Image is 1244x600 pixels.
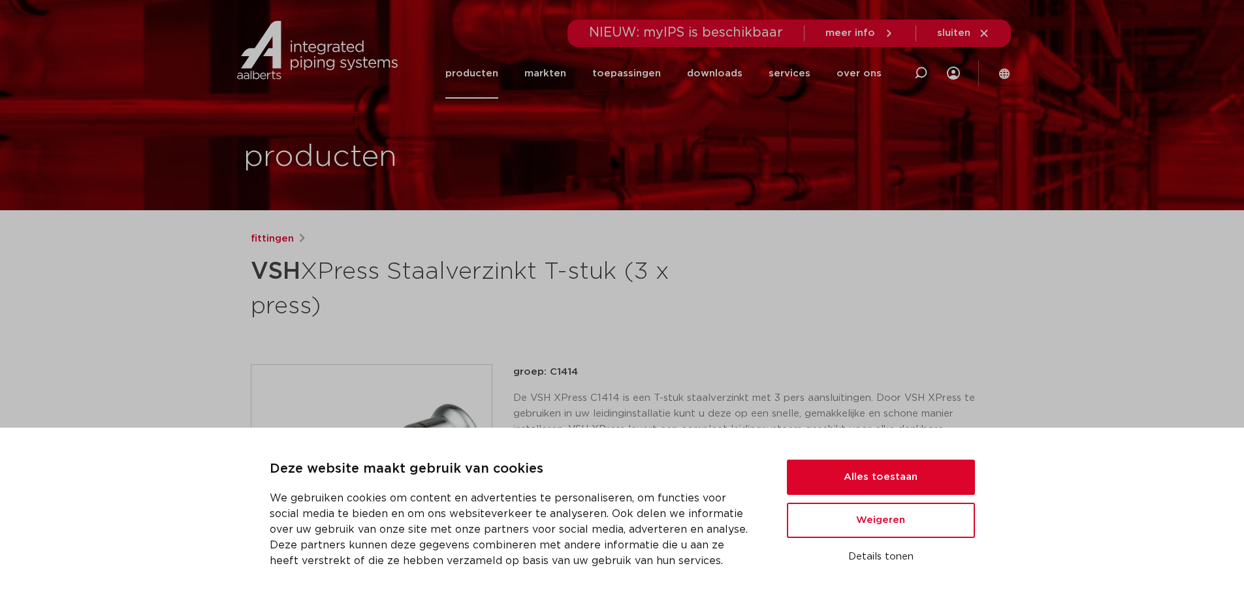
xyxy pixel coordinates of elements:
a: fittingen [251,231,294,247]
button: Alles toestaan [787,460,975,495]
a: sluiten [937,27,990,39]
a: meer info [825,27,895,39]
p: De VSH XPress C1414 is een T-stuk staalverzinkt met 3 pers aansluitingen. Door VSH XPress te gebr... [513,390,994,453]
p: groep: C1414 [513,364,994,380]
a: toepassingen [592,48,661,99]
a: over ons [837,48,882,99]
a: downloads [687,48,742,99]
p: Deze website maakt gebruik van cookies [270,459,756,480]
button: Details tonen [787,546,975,568]
strong: VSH [251,260,300,283]
span: sluiten [937,28,970,38]
h1: producten [244,136,397,178]
a: markten [524,48,566,99]
h1: XPress Staalverzinkt T-stuk (3 x press) [251,252,741,323]
nav: Menu [445,48,882,99]
span: meer info [825,28,875,38]
a: producten [445,48,498,99]
a: services [769,48,810,99]
button: Weigeren [787,503,975,538]
p: We gebruiken cookies om content en advertenties te personaliseren, om functies voor social media ... [270,490,756,569]
span: NIEUW: myIPS is beschikbaar [589,26,783,39]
